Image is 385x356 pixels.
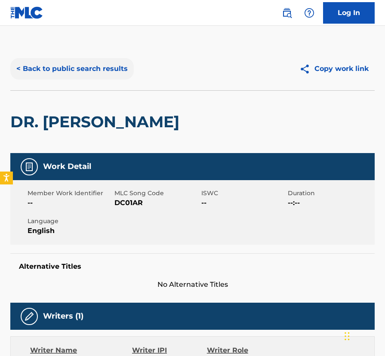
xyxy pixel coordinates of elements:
[43,311,83,321] h5: Writers (1)
[304,8,314,18] img: help
[30,345,132,356] div: Writer Name
[207,345,275,356] div: Writer Role
[114,198,199,208] span: DC01AR
[288,198,373,208] span: --:--
[299,64,314,74] img: Copy work link
[282,8,292,18] img: search
[10,6,43,19] img: MLC Logo
[10,58,134,80] button: < Back to public search results
[342,315,385,356] iframe: Chat Widget
[201,198,286,208] span: --
[278,4,296,21] a: Public Search
[28,198,112,208] span: --
[24,311,34,322] img: Writers
[28,226,112,236] span: English
[201,189,286,198] span: ISWC
[345,323,350,349] div: Drag
[301,4,318,21] div: Help
[288,189,373,198] span: Duration
[10,112,184,132] h2: DR. [PERSON_NAME]
[28,189,112,198] span: Member Work Identifier
[24,162,34,172] img: Work Detail
[323,2,375,24] a: Log In
[19,262,366,271] h5: Alternative Titles
[10,279,375,290] span: No Alternative Titles
[43,162,91,172] h5: Work Detail
[293,58,375,80] button: Copy work link
[28,217,112,226] span: Language
[114,189,199,198] span: MLC Song Code
[132,345,207,356] div: Writer IPI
